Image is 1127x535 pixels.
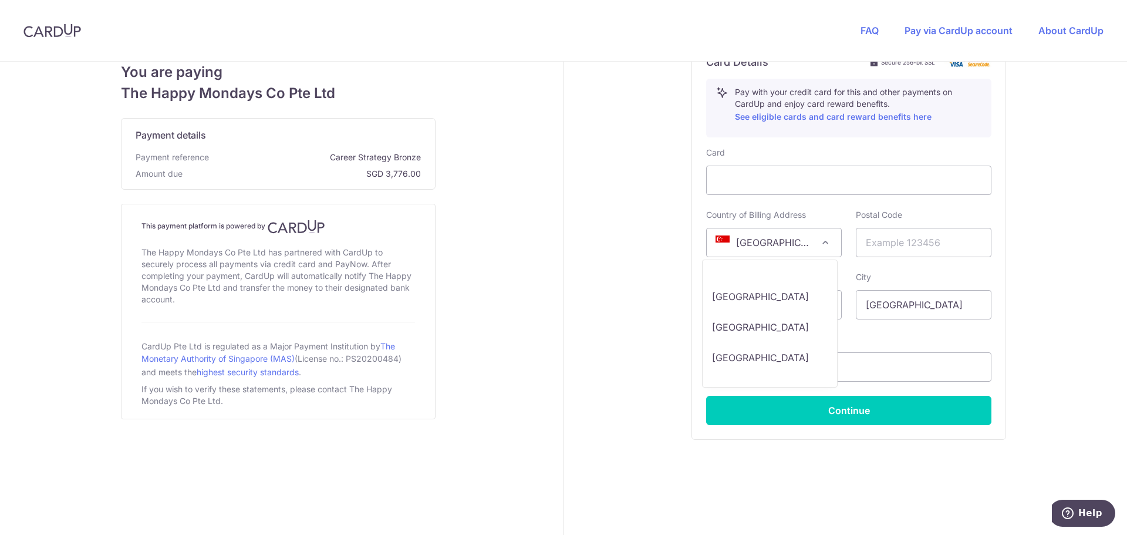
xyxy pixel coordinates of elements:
[141,244,415,308] div: The Happy Mondays Co Pte Ltd has partnered with CardUp to securely process all payments via credi...
[23,23,81,38] img: CardUp
[712,290,809,304] p: [GEOGRAPHIC_DATA]
[861,25,879,36] a: FAQ
[712,351,809,365] p: [GEOGRAPHIC_DATA]
[735,112,932,122] a: See eligible cards and card reward benefits here
[141,381,415,409] div: If you wish to verify these statements, please contact The Happy Mondays Co Pte Ltd.
[856,271,871,283] label: City
[716,173,981,187] iframe: Secure card payment input frame
[187,168,421,180] span: SGD 3,776.00
[121,62,436,83] span: You are paying
[706,228,842,257] span: Singapore
[706,209,806,221] label: Country of Billing Address
[707,228,841,257] span: Singapore
[712,381,809,395] p: [GEOGRAPHIC_DATA]
[121,83,436,104] span: The Happy Mondays Co Pte Ltd
[136,168,183,180] span: Amount due
[214,152,421,163] span: Career Strategy Bronze
[197,367,299,377] a: highest security standards
[856,228,991,257] input: Example 123456
[706,55,768,69] h6: Card Details
[136,128,206,142] span: Payment details
[735,86,981,124] p: Pay with your credit card for this and other payments on CardUp and enjoy card reward benefits.
[712,320,809,334] p: [GEOGRAPHIC_DATA]
[1052,500,1115,529] iframe: Opens a widget where you can find more information
[1038,25,1104,36] a: About CardUp
[706,147,725,159] label: Card
[141,337,415,381] div: CardUp Pte Ltd is regulated as a Major Payment Institution by (License no.: PS20200484) and meets...
[268,220,325,234] img: CardUp
[136,152,209,163] span: Payment reference
[141,220,415,234] h4: This payment platform is powered by
[856,209,902,221] label: Postal Code
[706,396,991,425] button: Continue
[881,58,935,67] span: Secure 256-bit SSL
[944,57,991,67] img: card secure
[905,25,1013,36] a: Pay via CardUp account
